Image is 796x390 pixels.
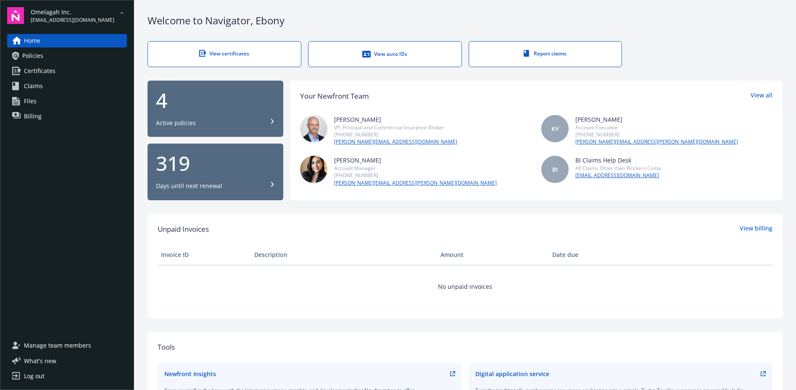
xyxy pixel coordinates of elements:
div: View auto IDs [325,50,445,58]
span: Omelagah Inc. [31,8,114,16]
img: photo [300,115,327,142]
th: Invoice ID [158,245,251,265]
button: Omelagah Inc.[EMAIL_ADDRESS][DOMAIN_NAME]arrowDropDown [31,7,127,24]
a: Files [7,94,127,108]
div: Account Manager [334,165,497,172]
button: 4Active policies [148,81,283,137]
img: navigator-logo.svg [7,7,24,24]
a: View auto IDs [308,41,462,67]
a: Billing [7,110,127,123]
div: BI Claims Help Desk [575,156,661,165]
div: Account Executive [575,124,738,131]
a: Claims [7,79,127,93]
th: Amount [437,245,549,265]
div: Days until next renewal [156,182,222,190]
span: Home [24,34,40,47]
a: Policies [7,49,127,63]
span: What ' s new [24,356,56,365]
a: View billing [740,224,772,235]
div: [PHONE_NUMBER] [334,172,497,179]
a: Certificates [7,64,127,78]
img: photo [300,156,327,183]
span: Billing [24,110,42,123]
a: [PERSON_NAME][EMAIL_ADDRESS][PERSON_NAME][DOMAIN_NAME] [575,138,738,146]
span: Unpaid Invoices [158,224,209,235]
div: Active policies [156,119,196,127]
div: [PERSON_NAME] [334,156,497,165]
a: [PERSON_NAME][EMAIL_ADDRESS][DOMAIN_NAME] [334,138,457,146]
div: [PHONE_NUMBER] [575,131,738,138]
span: BI [552,165,558,174]
a: arrowDropDown [117,8,127,18]
span: Files [24,94,37,108]
span: [EMAIL_ADDRESS][DOMAIN_NAME] [31,16,114,24]
div: Your Newfront Team [300,91,369,102]
span: KV [551,124,559,133]
div: [PERSON_NAME] [575,115,738,124]
div: Log out [24,369,45,383]
div: View certificates [165,50,284,57]
div: Newfront Insights [164,369,216,378]
span: Manage team members [24,339,91,352]
button: What's new [7,356,70,365]
th: Date due [549,245,642,265]
button: 319Days until next renewal [148,144,283,200]
span: Policies [22,49,43,63]
a: View all [751,91,772,102]
div: Report claims [486,50,605,57]
div: 4 [156,90,275,110]
a: Manage team members [7,339,127,352]
span: Claims [24,79,43,93]
span: Certificates [24,64,55,78]
a: Home [7,34,127,47]
div: 319 [156,153,275,173]
div: [PHONE_NUMBER] [334,131,457,138]
div: Tools [158,342,772,353]
a: View certificates [148,41,301,67]
div: Welcome to Navigator , Ebony [148,13,783,28]
div: VP, Principal and Commercial Insurance Broker [334,124,457,131]
td: No unpaid invoices [158,265,772,308]
a: [EMAIL_ADDRESS][DOMAIN_NAME] [575,172,661,179]
a: Report claims [469,41,622,67]
a: [PERSON_NAME][EMAIL_ADDRESS][PERSON_NAME][DOMAIN_NAME] [334,179,497,187]
div: [PERSON_NAME] [334,115,457,124]
th: Description [251,245,437,265]
div: All Claims Other than Workers Comp [575,165,661,172]
div: Digital application service [475,369,549,378]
